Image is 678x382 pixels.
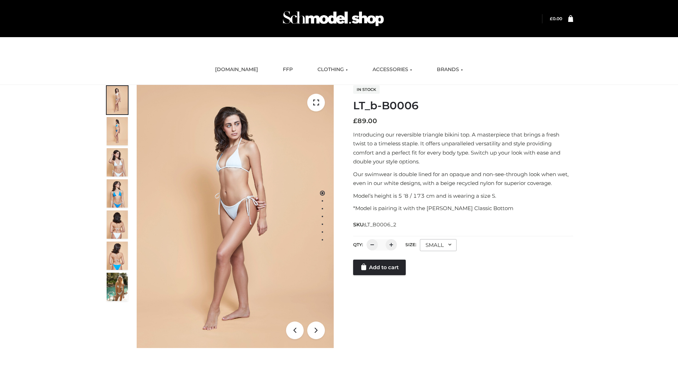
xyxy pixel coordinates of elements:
[353,204,573,213] p: *Model is pairing it with the [PERSON_NAME] Classic Bottom
[405,242,416,247] label: Size:
[353,99,573,112] h1: LT_b-B0006
[280,5,386,33] img: Schmodel Admin 964
[107,179,128,208] img: ArielClassicBikiniTop_CloudNine_AzureSky_OW114ECO_4-scaled.jpg
[107,242,128,270] img: ArielClassicBikiniTop_CloudNine_AzureSky_OW114ECO_8-scaled.jpg
[550,16,562,21] a: £0.00
[432,62,468,77] a: BRANDS
[550,16,562,21] bdi: 0.00
[550,16,553,21] span: £
[353,242,363,247] label: QTY:
[107,210,128,239] img: ArielClassicBikiniTop_CloudNine_AzureSky_OW114ECO_7-scaled.jpg
[107,273,128,301] img: Arieltop_CloudNine_AzureSky2.jpg
[107,148,128,176] img: ArielClassicBikiniTop_CloudNine_AzureSky_OW114ECO_3-scaled.jpg
[107,86,128,114] img: ArielClassicBikiniTop_CloudNine_AzureSky_OW114ECO_1-scaled.jpg
[353,170,573,188] p: Our swimwear is double lined for an opaque and non-see-through look when wet, even in our white d...
[353,117,377,125] bdi: 89.00
[353,220,397,229] span: SKU:
[367,62,417,77] a: ACCESSORIES
[137,85,334,348] img: LT_b-B0006
[278,62,298,77] a: FFP
[312,62,353,77] a: CLOTHING
[353,191,573,201] p: Model’s height is 5 ‘8 / 173 cm and is wearing a size S.
[353,130,573,166] p: Introducing our reversible triangle bikini top. A masterpiece that brings a fresh twist to a time...
[107,117,128,145] img: ArielClassicBikiniTop_CloudNine_AzureSky_OW114ECO_2-scaled.jpg
[420,239,457,251] div: SMALL
[210,62,263,77] a: [DOMAIN_NAME]
[353,85,380,94] span: In stock
[365,221,397,228] span: LT_B0006_2
[353,117,357,125] span: £
[353,260,406,275] a: Add to cart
